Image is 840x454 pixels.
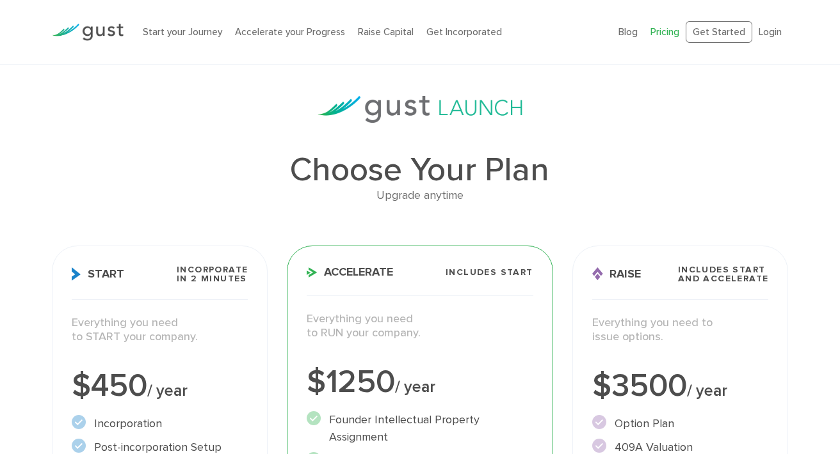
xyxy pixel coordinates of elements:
img: Raise Icon [592,267,603,281]
span: / year [147,381,188,400]
a: Login [759,26,782,38]
span: Start [72,267,124,281]
li: Option Plan [592,415,769,432]
p: Everything you need to issue options. [592,316,769,345]
span: / year [395,377,435,396]
img: Accelerate Icon [307,267,318,278]
a: Raise Capital [358,26,414,38]
img: gust-launch-logos.svg [318,96,522,123]
a: Start your Journey [143,26,222,38]
a: Get Incorporated [426,26,502,38]
h1: Choose Your Plan [52,153,789,187]
img: Gust Logo [52,24,124,41]
span: Incorporate in 2 Minutes [177,265,248,283]
img: Start Icon X2 [72,267,81,281]
div: $450 [72,370,248,402]
p: Everything you need to START your company. [72,316,248,345]
div: $1250 [307,366,533,398]
span: / year [687,381,727,400]
a: Blog [618,26,638,38]
a: Get Started [686,21,752,43]
li: Founder Intellectual Property Assignment [307,411,533,446]
div: $3500 [592,370,769,402]
li: Incorporation [72,415,248,432]
div: Upgrade anytime [52,187,789,205]
span: Includes START and ACCELERATE [678,265,769,283]
span: Includes START [446,268,533,277]
a: Pricing [650,26,679,38]
p: Everything you need to RUN your company. [307,312,533,341]
a: Accelerate your Progress [235,26,345,38]
span: Raise [592,267,641,281]
span: Accelerate [307,267,393,278]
